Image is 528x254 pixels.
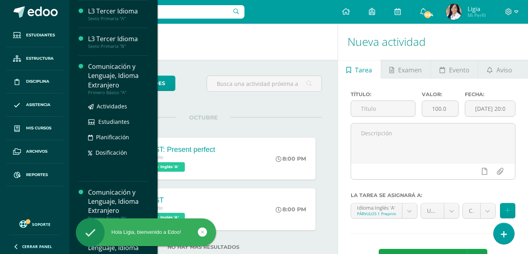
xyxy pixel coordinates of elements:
[88,188,148,221] a: Comunicación y Lenguaje, Idioma ExtranjeroPrimero Básico "B"
[431,60,478,79] a: Evento
[207,76,321,91] input: Busca una actividad próxima aquí...
[22,244,52,249] span: Cerrar panel
[26,55,54,62] span: Estructura
[88,117,148,126] a: Estudiantes
[177,114,230,121] span: OCTUBRE
[124,146,215,154] div: FINAL TEST: Present perfect
[88,148,148,157] a: Dosificación
[348,24,519,60] h1: Nueva actividad
[276,206,306,213] div: 8:00 PM
[88,34,148,44] div: L3 Tercer Idioma
[26,172,48,178] span: Reportes
[351,203,417,218] a: Idioma Inglés 'A'PÁRVULOS 1 Preprimaria
[26,102,51,108] span: Asistencia
[88,7,148,16] div: L3 Tercer Idioma
[88,216,148,221] div: Primero Básico "B"
[276,155,306,162] div: 8:00 PM
[9,218,60,229] a: Soporte
[469,203,474,218] span: Counts objects from 1 to 10 (20.0%)
[351,91,416,97] label: Título:
[381,60,430,79] a: Examen
[88,133,148,142] a: Planificación
[88,16,148,21] div: Sexto Primaria "A"
[446,4,462,20] img: 370ed853a3a320774bc16059822190fc.png
[88,102,148,111] a: Actividades
[26,78,49,85] span: Disciplina
[449,61,470,80] span: Evento
[88,62,148,95] a: Comunicación y Lenguaje, Idioma ExtranjeroPrimero Básico "A"
[423,10,432,19] span: 1594
[463,203,495,218] a: Counts objects from 1 to 10 (20.0%)
[96,133,129,141] span: Planificación
[6,24,63,47] a: Estudiantes
[97,102,127,110] span: Actividades
[6,70,63,94] a: Disciplina
[88,90,148,95] div: Primero Básico "A"
[421,203,459,218] a: Unidad 4
[26,32,55,38] span: Estudiantes
[26,125,51,131] span: Mis cursos
[398,61,422,80] span: Examen
[355,61,372,80] span: Tarea
[88,7,148,21] a: L3 Tercer IdiomaSexto Primaria "A"
[32,222,51,227] span: Soporte
[88,44,148,49] div: Sexto Primaria "B"
[422,101,458,116] input: Puntos máximos
[88,34,148,49] a: L3 Tercer IdiomaSexto Primaria "B"
[6,140,63,163] a: Archivos
[6,163,63,187] a: Reportes
[478,60,520,79] a: Aviso
[465,101,515,116] input: Fecha de entrega
[338,60,381,79] a: Tarea
[468,12,486,19] span: Mi Perfil
[98,118,130,125] span: Estudiantes
[88,188,148,215] div: Comunicación y Lenguaje, Idioma Extranjero
[357,211,396,216] div: PÁRVULOS 1 Preprimaria
[6,117,63,140] a: Mis cursos
[468,5,486,13] span: Ligia
[75,5,244,19] input: Busca un usuario...
[6,47,63,70] a: Estructura
[88,62,148,89] div: Comunicación y Lenguaje, Idioma Extranjero
[465,91,515,97] label: Fecha:
[427,203,438,218] span: Unidad 4
[6,93,63,117] a: Asistencia
[76,229,216,236] div: Hola Ligia, bienvenido a Edoo!
[357,203,396,211] div: Idioma Inglés 'A'
[351,101,415,116] input: Título
[96,149,127,156] span: Dosificación
[496,61,512,80] span: Aviso
[351,192,515,198] label: La tarea se asignará a:
[26,148,47,155] span: Archivos
[79,24,328,60] h1: Actividades
[422,91,458,97] label: Valor:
